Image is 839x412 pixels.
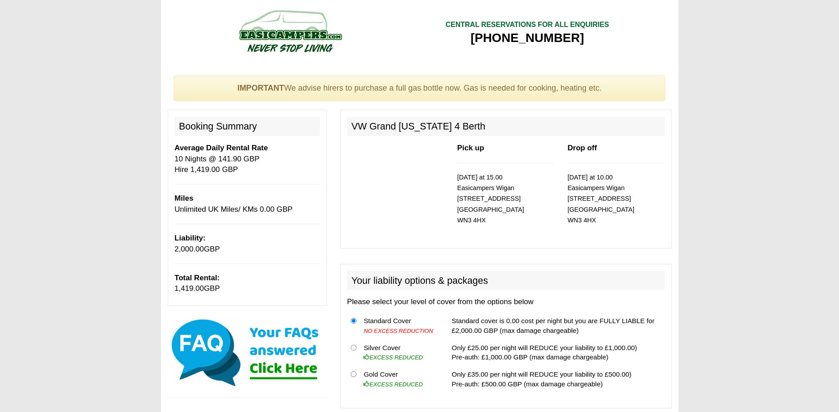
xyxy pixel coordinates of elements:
small: [DATE] at 15.00 Easicampers Wigan [STREET_ADDRESS] [GEOGRAPHIC_DATA] WN3 4HX [457,174,524,224]
p: Unlimited UK Miles/ KMs 0.00 GBP [175,193,320,215]
div: CENTRAL RESERVATIONS FOR ALL ENQUIRIES [445,20,609,30]
span: 2,000.00 [175,245,204,253]
b: Total Rental: [175,274,220,282]
td: Silver Cover [360,339,439,366]
span: 1,419.00 [175,284,204,293]
td: Only £25.00 per night will REDUCE your liability to £1,000.00) Pre-auth: £1,000.00 GBP (max damag... [448,339,664,366]
p: GBP [175,273,320,294]
p: 10 Nights @ 141.90 GBP Hire 1,419.00 GBP [175,143,320,175]
td: Standard Cover [360,312,439,339]
b: Drop off [567,144,597,152]
strong: IMPORTANT [238,84,284,92]
td: Only £35.00 per night will REDUCE your liability to £500.00) Pre-auth: £500.00 GBP (max damage ch... [448,366,664,393]
b: Liability: [175,234,206,242]
b: Average Daily Rental Rate [175,144,268,152]
p: Please select your level of cover from the options below [347,297,665,307]
i: NO EXCESS REDUCTION [364,328,433,334]
h2: Your liability options & packages [347,271,665,290]
small: [DATE] at 10.00 Easicampers Wigan [STREET_ADDRESS] [GEOGRAPHIC_DATA] WN3 4HX [567,174,634,224]
img: campers-checkout-logo.png [206,7,374,55]
div: We advise hirers to purchase a full gas bottle now. Gas is needed for cooking, heating etc. [174,76,666,101]
p: GBP [175,233,320,255]
i: EXCESS REDUCED [364,354,423,361]
img: Click here for our most common FAQs [168,317,327,388]
h2: Booking Summary [175,117,320,136]
td: Gold Cover [360,366,439,393]
b: Pick up [457,144,484,152]
i: EXCESS REDUCED [364,381,423,388]
td: Standard cover is 0.00 cost per night but you are FULLY LIABLE for £2,000.00 GBP (max damage char... [448,312,664,339]
h2: VW Grand [US_STATE] 4 Berth [347,117,665,136]
b: Miles [175,194,194,202]
div: [PHONE_NUMBER] [445,30,609,46]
